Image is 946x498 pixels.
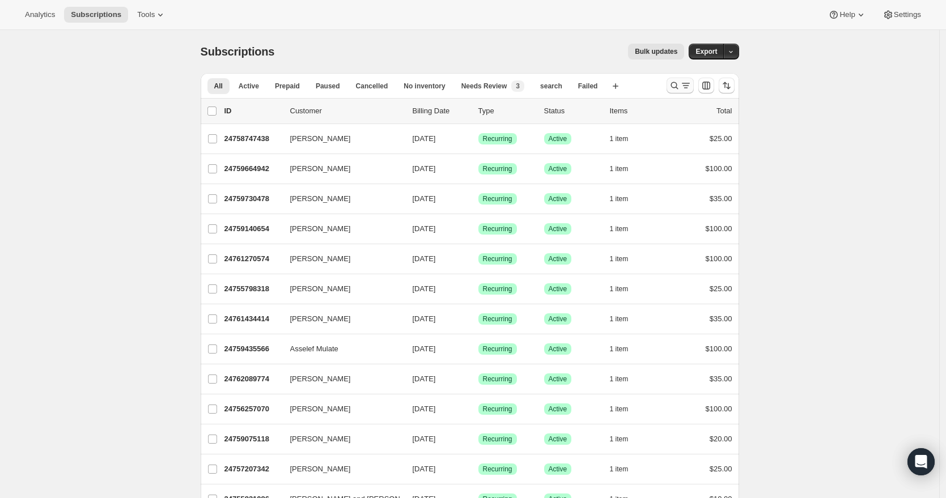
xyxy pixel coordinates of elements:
[483,194,512,203] span: Recurring
[137,10,155,19] span: Tools
[224,463,281,475] p: 24757207342
[610,461,641,477] button: 1 item
[224,433,281,445] p: 24759075118
[283,130,397,148] button: [PERSON_NAME]
[290,343,338,355] span: Asselef Mulate
[224,461,732,477] div: 24757207342[PERSON_NAME][DATE]SuccessRecurringSuccessActive1 item$25.00
[283,250,397,268] button: [PERSON_NAME]
[610,164,629,173] span: 1 item
[483,164,512,173] span: Recurring
[610,311,641,327] button: 1 item
[224,403,281,415] p: 24756257070
[283,310,397,328] button: [PERSON_NAME]
[275,82,300,91] span: Prepaid
[483,435,512,444] span: Recurring
[549,194,567,203] span: Active
[413,164,436,173] span: [DATE]
[549,134,567,143] span: Active
[549,435,567,444] span: Active
[610,191,641,207] button: 1 item
[283,190,397,208] button: [PERSON_NAME]
[224,341,732,357] div: 24759435566Asselef Mulate[DATE]SuccessRecurringSuccessActive1 item$100.00
[710,194,732,203] span: $35.00
[224,431,732,447] div: 24759075118[PERSON_NAME][DATE]SuccessRecurringSuccessActive1 item$20.00
[483,224,512,233] span: Recurring
[290,313,351,325] span: [PERSON_NAME]
[290,163,351,174] span: [PERSON_NAME]
[628,44,684,59] button: Bulk updates
[224,313,281,325] p: 24761434414
[876,7,928,23] button: Settings
[549,254,567,263] span: Active
[706,405,732,413] span: $100.00
[907,448,935,475] div: Open Intercom Messenger
[610,284,629,293] span: 1 item
[283,340,397,358] button: Asselef Mulate
[283,220,397,238] button: [PERSON_NAME]
[64,7,128,23] button: Subscriptions
[483,254,512,263] span: Recurring
[290,253,351,265] span: [PERSON_NAME]
[290,105,404,117] p: Customer
[710,134,732,143] span: $25.00
[461,82,507,91] span: Needs Review
[224,105,732,117] div: IDCustomerBilling DateTypeStatusItemsTotal
[224,105,281,117] p: ID
[413,105,469,117] p: Billing Date
[610,374,629,384] span: 1 item
[610,341,641,357] button: 1 item
[544,105,601,117] p: Status
[610,221,641,237] button: 1 item
[290,463,351,475] span: [PERSON_NAME]
[706,344,732,353] span: $100.00
[290,373,351,385] span: [PERSON_NAME]
[224,281,732,297] div: 24755798318[PERSON_NAME][DATE]SuccessRecurringSuccessActive1 item$25.00
[483,344,512,354] span: Recurring
[483,374,512,384] span: Recurring
[224,161,732,177] div: 24759664942[PERSON_NAME][DATE]SuccessRecurringSuccessActive1 item$100.00
[610,131,641,147] button: 1 item
[821,7,873,23] button: Help
[695,47,717,56] span: Export
[610,254,629,263] span: 1 item
[224,191,732,207] div: 24759730478[PERSON_NAME][DATE]SuccessRecurringSuccessActive1 item$35.00
[224,133,281,144] p: 24758747438
[610,105,667,117] div: Items
[610,344,629,354] span: 1 item
[224,131,732,147] div: 24758747438[PERSON_NAME][DATE]SuccessRecurringSuccessActive1 item$25.00
[483,314,512,324] span: Recurring
[610,431,641,447] button: 1 item
[224,193,281,205] p: 24759730478
[290,193,351,205] span: [PERSON_NAME]
[239,82,259,91] span: Active
[283,160,397,178] button: [PERSON_NAME]
[549,314,567,324] span: Active
[224,251,732,267] div: 24761270574[PERSON_NAME][DATE]SuccessRecurringSuccessActive1 item$100.00
[894,10,921,19] span: Settings
[214,82,223,91] span: All
[224,311,732,327] div: 24761434414[PERSON_NAME][DATE]SuccessRecurringSuccessActive1 item$35.00
[549,465,567,474] span: Active
[698,78,714,93] button: Customize table column order and visibility
[290,403,351,415] span: [PERSON_NAME]
[610,465,629,474] span: 1 item
[610,251,641,267] button: 1 item
[316,82,340,91] span: Paused
[224,343,281,355] p: 24759435566
[290,283,351,295] span: [PERSON_NAME]
[483,465,512,474] span: Recurring
[610,134,629,143] span: 1 item
[540,82,562,91] span: search
[18,7,62,23] button: Analytics
[716,105,732,117] p: Total
[283,370,397,388] button: [PERSON_NAME]
[404,82,445,91] span: No inventory
[283,430,397,448] button: [PERSON_NAME]
[706,254,732,263] span: $100.00
[71,10,121,19] span: Subscriptions
[610,405,629,414] span: 1 item
[516,82,520,91] span: 3
[483,134,512,143] span: Recurring
[706,164,732,173] span: $100.00
[610,401,641,417] button: 1 item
